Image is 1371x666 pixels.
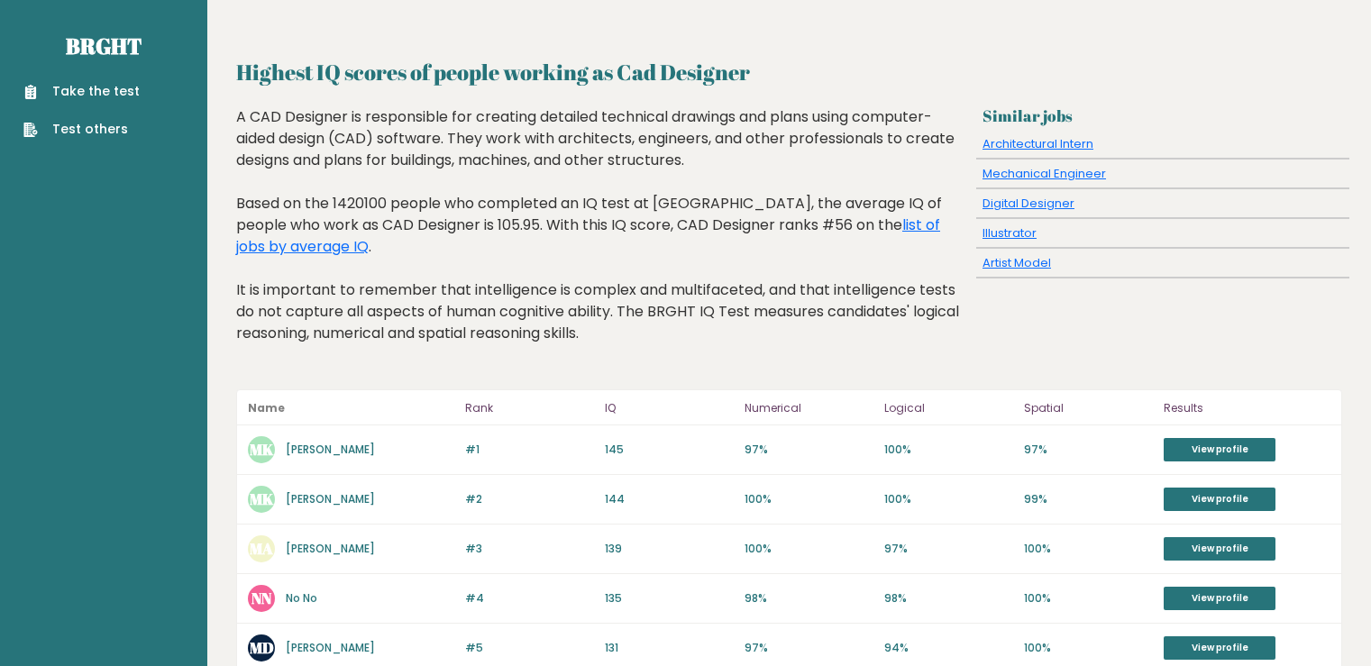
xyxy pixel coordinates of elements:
[236,106,969,371] div: A CAD Designer is responsible for creating detailed technical drawings and plans using computer-a...
[236,56,1342,88] h2: Highest IQ scores of people working as Cad Designer
[745,397,873,419] p: Numerical
[465,541,594,557] p: #3
[1164,438,1275,461] a: View profile
[745,541,873,557] p: 100%
[983,106,1342,125] h3: Similar jobs
[248,400,285,415] b: Name
[250,637,274,658] text: MD
[983,165,1106,182] a: Mechanical Engineer
[465,640,594,656] p: #5
[884,491,1013,507] p: 100%
[745,640,873,656] p: 97%
[605,541,734,557] p: 139
[465,442,594,458] p: #1
[251,588,272,608] text: NN
[605,397,734,419] p: IQ
[745,442,873,458] p: 97%
[1024,640,1153,656] p: 100%
[884,541,1013,557] p: 97%
[1164,587,1275,610] a: View profile
[286,640,375,655] a: [PERSON_NAME]
[1164,537,1275,561] a: View profile
[286,442,375,457] a: [PERSON_NAME]
[236,214,940,257] a: list of jobs by average IQ
[884,442,1013,458] p: 100%
[1024,491,1153,507] p: 99%
[605,491,734,507] p: 144
[605,640,734,656] p: 131
[465,397,594,419] p: Rank
[745,590,873,607] p: 98%
[1024,590,1153,607] p: 100%
[1164,397,1330,419] p: Results
[983,195,1074,212] a: Digital Designer
[1024,541,1153,557] p: 100%
[1164,488,1275,511] a: View profile
[983,135,1093,152] a: Architectural Intern
[884,640,1013,656] p: 94%
[23,82,140,101] a: Take the test
[465,491,594,507] p: #2
[250,488,274,509] text: MK
[250,538,273,559] text: MA
[1024,397,1153,419] p: Spatial
[66,32,142,60] a: Brght
[884,397,1013,419] p: Logical
[286,541,375,556] a: [PERSON_NAME]
[605,590,734,607] p: 135
[23,120,140,139] a: Test others
[745,491,873,507] p: 100%
[286,590,317,606] a: No No
[605,442,734,458] p: 145
[1024,442,1153,458] p: 97%
[1164,636,1275,660] a: View profile
[983,224,1037,242] a: Illustrator
[286,491,375,506] a: [PERSON_NAME]
[465,590,594,607] p: #4
[983,254,1051,271] a: Artist Model
[250,439,274,460] text: MK
[884,590,1013,607] p: 98%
